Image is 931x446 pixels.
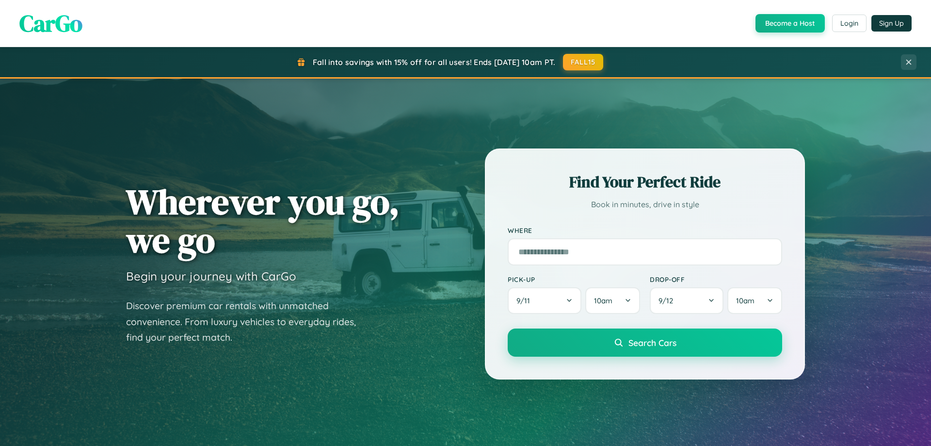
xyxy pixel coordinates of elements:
[658,296,678,305] span: 9 / 12
[126,182,400,259] h1: Wherever you go, we go
[508,275,640,283] label: Pick-up
[508,287,581,314] button: 9/11
[508,171,782,193] h2: Find Your Perfect Ride
[727,287,782,314] button: 10am
[628,337,676,348] span: Search Cars
[126,269,296,283] h3: Begin your journey with CarGo
[563,54,604,70] button: FALL15
[650,287,723,314] button: 9/12
[19,7,82,39] span: CarGo
[508,198,782,212] p: Book in minutes, drive in style
[650,275,782,283] label: Drop-off
[832,15,867,32] button: Login
[594,296,612,305] span: 10am
[755,14,825,33] button: Become a Host
[516,296,535,305] span: 9 / 11
[126,298,369,346] p: Discover premium car rentals with unmatched convenience. From luxury vehicles to everyday rides, ...
[736,296,754,305] span: 10am
[871,15,912,32] button: Sign Up
[508,226,782,234] label: Where
[313,57,556,67] span: Fall into savings with 15% off for all users! Ends [DATE] 10am PT.
[585,287,640,314] button: 10am
[508,329,782,357] button: Search Cars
